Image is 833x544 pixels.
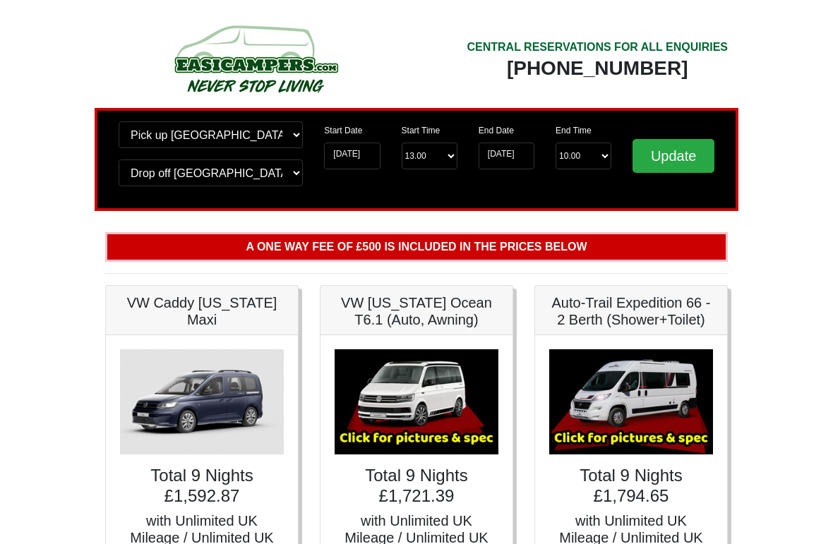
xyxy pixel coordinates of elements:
[549,294,713,328] h5: Auto-Trail Expedition 66 - 2 Berth (Shower+Toilet)
[549,349,713,454] img: Auto-Trail Expedition 66 - 2 Berth (Shower+Toilet)
[556,124,592,137] label: End Time
[324,124,362,137] label: Start Date
[120,466,284,507] h4: Total 9 Nights £1,592.87
[120,349,284,454] img: VW Caddy California Maxi
[402,124,441,137] label: Start Time
[467,39,728,56] div: CENTRAL RESERVATIONS FOR ALL ENQUIRIES
[479,143,534,169] input: Return Date
[121,20,390,97] img: campers-checkout-logo.png
[633,139,714,173] input: Update
[246,241,587,253] b: A One Way Fee of £500 is included in the prices below
[335,466,498,507] h4: Total 9 Nights £1,721.39
[120,294,284,328] h5: VW Caddy [US_STATE] Maxi
[335,294,498,328] h5: VW [US_STATE] Ocean T6.1 (Auto, Awning)
[479,124,514,137] label: End Date
[549,466,713,507] h4: Total 9 Nights £1,794.65
[335,349,498,454] img: VW California Ocean T6.1 (Auto, Awning)
[324,143,380,169] input: Start Date
[467,56,728,81] div: [PHONE_NUMBER]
